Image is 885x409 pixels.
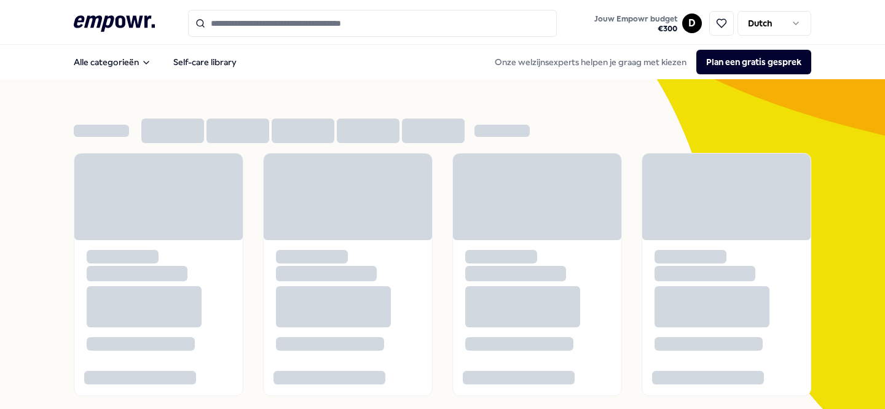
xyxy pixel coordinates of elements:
[696,50,811,74] button: Plan een gratis gesprek
[485,50,811,74] div: Onze welzijnsexperts helpen je graag met kiezen
[188,10,557,37] input: Search for products, categories or subcategories
[682,14,702,33] button: D
[594,24,677,34] span: € 300
[64,50,246,74] nav: Main
[594,14,677,24] span: Jouw Empowr budget
[64,50,161,74] button: Alle categorieën
[589,10,682,36] a: Jouw Empowr budget€300
[592,12,680,36] button: Jouw Empowr budget€300
[163,50,246,74] a: Self-care library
